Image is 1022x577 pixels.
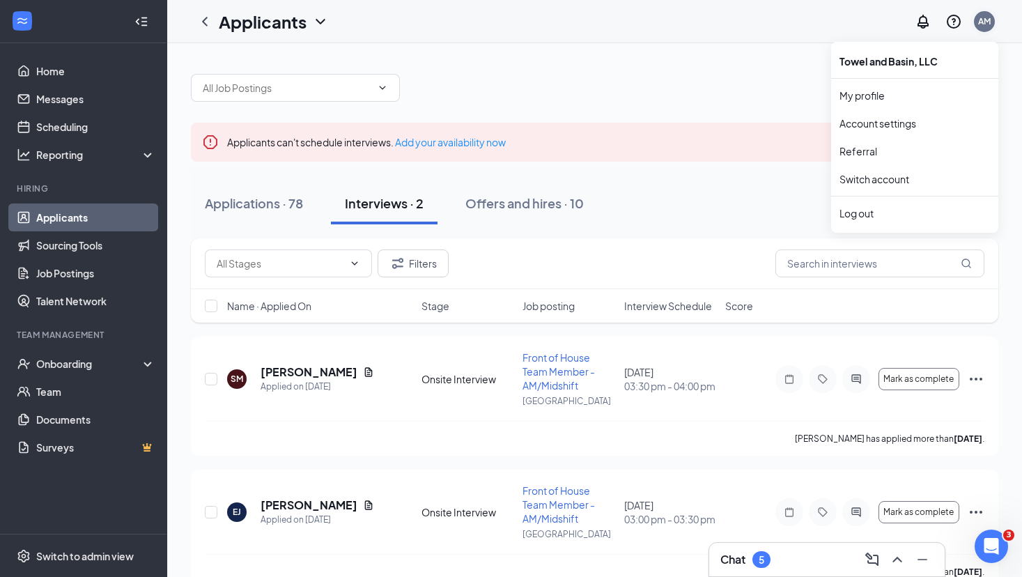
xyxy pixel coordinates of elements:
span: Job posting [522,299,575,313]
div: Onboarding [36,357,144,371]
svg: QuestionInfo [945,13,962,30]
input: All Job Postings [203,80,371,95]
svg: Analysis [17,148,31,162]
button: Minimize [911,548,934,571]
div: Applied on [DATE] [261,513,374,527]
a: Account settings [839,116,990,130]
svg: Tag [814,374,831,385]
svg: Settings [17,549,31,563]
h5: [PERSON_NAME] [261,364,357,380]
svg: Ellipses [968,504,984,521]
input: All Stages [217,256,343,271]
div: Onsite Interview [421,372,514,386]
button: Filter Filters [378,249,449,277]
a: Documents [36,406,155,433]
a: Scheduling [36,113,155,141]
div: SM [231,373,243,385]
svg: Notifications [915,13,931,30]
svg: Document [363,367,374,378]
a: Team [36,378,155,406]
div: EJ [233,506,241,518]
span: Mark as complete [883,507,954,517]
div: [DATE] [624,365,717,393]
div: Switch to admin view [36,549,134,563]
a: Switch account [839,173,909,185]
svg: ActiveChat [848,374,865,385]
div: AM [978,15,991,27]
svg: Tag [814,507,831,518]
b: [DATE] [954,433,982,444]
h1: Applicants [219,10,307,33]
div: 5 [759,554,764,566]
a: Home [36,57,155,85]
svg: MagnifyingGlass [961,258,972,269]
div: [DATE] [624,498,717,526]
div: Towel and Basin, LLC [831,47,998,75]
button: Mark as complete [878,368,959,390]
svg: ChevronDown [312,13,329,30]
span: Score [725,299,753,313]
svg: ChevronDown [349,258,360,269]
svg: Note [781,374,798,385]
div: Applied on [DATE] [261,380,374,394]
a: Talent Network [36,287,155,315]
div: Onsite Interview [421,505,514,519]
span: Name · Applied On [227,299,311,313]
svg: ComposeMessage [864,551,881,568]
a: Referral [839,144,990,158]
a: My profile [839,89,990,102]
span: 03:00 pm - 03:30 pm [624,512,717,526]
p: [GEOGRAPHIC_DATA] [522,528,615,540]
svg: Document [363,500,374,511]
svg: Filter [389,255,406,272]
a: Messages [36,85,155,113]
div: Team Management [17,329,153,341]
div: Hiring [17,183,153,194]
svg: UserCheck [17,357,31,371]
svg: Error [202,134,219,151]
p: [GEOGRAPHIC_DATA] [522,395,615,407]
button: ComposeMessage [861,548,883,571]
svg: Note [781,507,798,518]
iframe: Intercom live chat [975,530,1008,563]
div: Interviews · 2 [345,194,424,212]
svg: Collapse [134,15,148,29]
span: Applicants can't schedule interviews. [227,136,506,148]
a: Add your availability now [395,136,506,148]
p: [PERSON_NAME] has applied more than . [795,433,984,445]
div: Applications · 78 [205,194,303,212]
button: Mark as complete [878,501,959,523]
svg: ChevronDown [377,82,388,93]
span: Stage [421,299,449,313]
a: SurveysCrown [36,433,155,461]
svg: Minimize [914,551,931,568]
svg: Ellipses [968,371,984,387]
span: 3 [1003,530,1014,541]
svg: ChevronUp [889,551,906,568]
span: Front of House Team Member - AM/Midshift [522,484,595,525]
button: ChevronUp [886,548,908,571]
a: Sourcing Tools [36,231,155,259]
div: Offers and hires · 10 [465,194,584,212]
b: [DATE] [954,567,982,577]
h5: [PERSON_NAME] [261,498,357,513]
div: Log out [839,206,990,220]
span: Mark as complete [883,374,954,384]
span: Interview Schedule [624,299,712,313]
span: 03:30 pm - 04:00 pm [624,379,717,393]
input: Search in interviews [775,249,984,277]
svg: WorkstreamLogo [15,14,29,28]
div: Reporting [36,148,156,162]
a: Job Postings [36,259,155,287]
h3: Chat [720,552,745,567]
svg: ActiveChat [848,507,865,518]
a: Applicants [36,203,155,231]
svg: ChevronLeft [196,13,213,30]
span: Front of House Team Member - AM/Midshift [522,351,595,392]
